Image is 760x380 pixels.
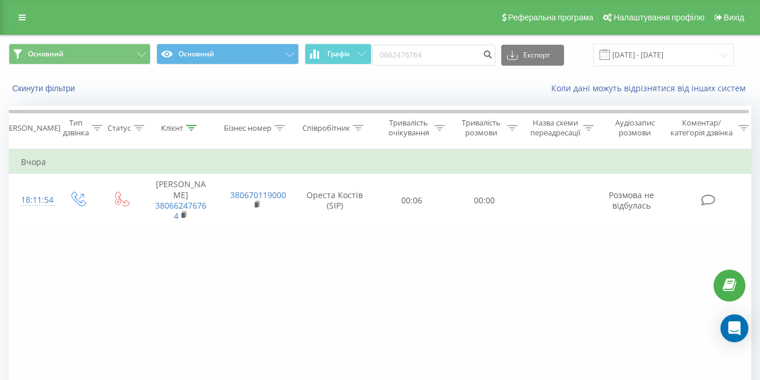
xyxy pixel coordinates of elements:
input: Пошук за номером [372,45,495,66]
td: Вчора [9,150,754,174]
td: [PERSON_NAME] [143,174,219,227]
div: Назва схеми переадресації [530,118,580,138]
div: Тип дзвінка [63,118,89,138]
button: Графік [305,44,372,64]
span: Реферальна програма [508,13,594,22]
div: Тривалість розмови [458,118,504,138]
span: Налаштування профілю [613,13,704,22]
a: 380662476764 [155,200,206,221]
div: Тривалість очікування [386,118,431,138]
div: Бізнес номер [224,123,272,133]
a: 380670119000 [230,189,286,200]
div: Open Intercom Messenger [720,314,748,342]
button: Основний [9,44,151,64]
td: Ореста Костів (SIP) [294,174,376,227]
td: 00:06 [376,174,448,227]
a: Коли дані можуть відрізнятися вiд інших систем [551,83,751,94]
td: 00:00 [448,174,521,227]
button: Основний [156,44,298,64]
span: Графік [327,50,350,58]
span: Розмова не відбулась [609,189,654,211]
div: Аудіозапис розмови [606,118,663,138]
button: Експорт [501,45,564,66]
div: Статус [108,123,131,133]
div: Співробітник [302,123,350,133]
div: [PERSON_NAME] [2,123,60,133]
div: Клієнт [161,123,183,133]
button: Скинути фільтри [9,83,81,94]
div: Коментар/категорія дзвінка [668,118,736,138]
div: 18:11:54 [21,189,44,211]
span: Вихід [724,13,744,22]
span: Основний [28,49,63,59]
